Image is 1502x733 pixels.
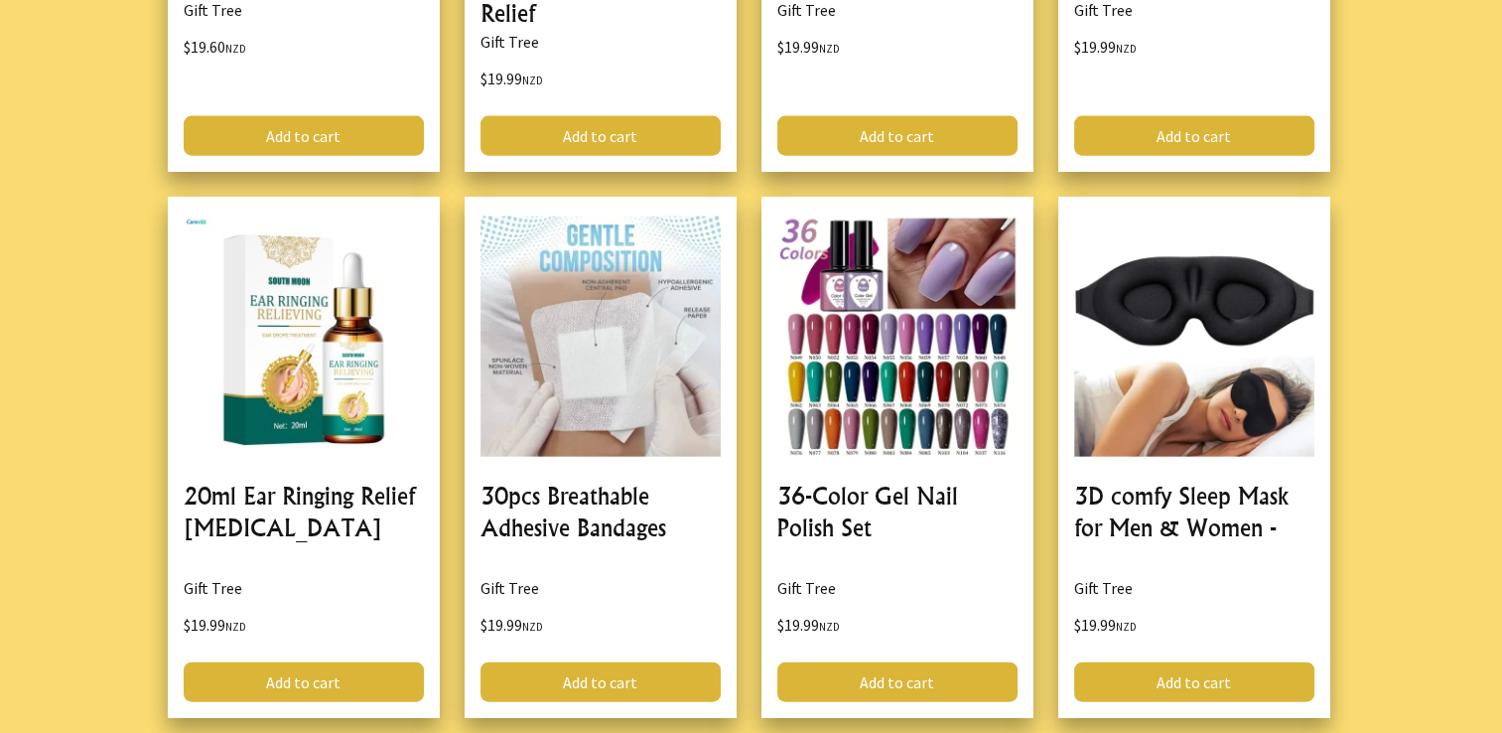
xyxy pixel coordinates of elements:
[480,116,721,156] a: Add to cart
[777,116,1018,156] a: Add to cart
[1074,116,1314,156] a: Add to cart
[1074,662,1314,702] a: Add to cart
[184,116,424,156] a: Add to cart
[184,662,424,702] a: Add to cart
[777,662,1018,702] a: Add to cart
[480,662,721,702] a: Add to cart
